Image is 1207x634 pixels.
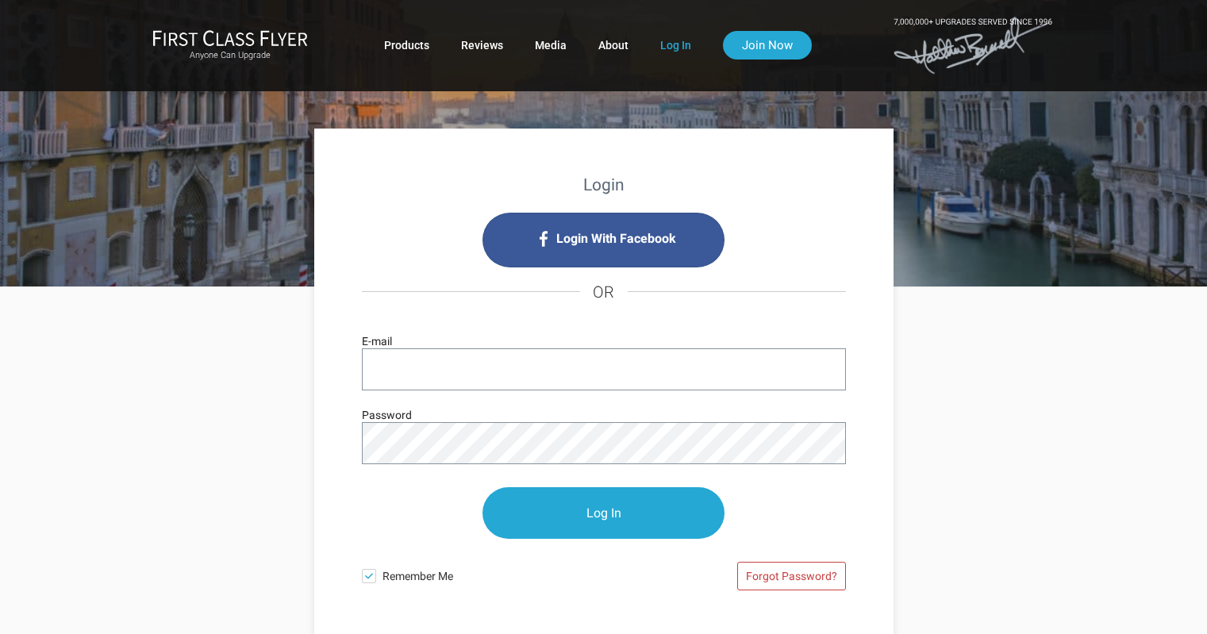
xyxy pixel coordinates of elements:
[482,213,725,267] i: Login with Facebook
[535,31,567,60] a: Media
[152,29,308,46] img: First Class Flyer
[737,562,846,590] a: Forgot Password?
[583,175,625,194] strong: Login
[362,406,412,424] label: Password
[152,50,308,61] small: Anyone Can Upgrade
[362,267,846,317] h4: OR
[382,561,604,585] span: Remember Me
[556,226,676,252] span: Login With Facebook
[660,31,691,60] a: Log In
[362,332,392,350] label: E-mail
[152,29,308,61] a: First Class FlyerAnyone Can Upgrade
[723,31,812,60] a: Join Now
[598,31,628,60] a: About
[482,487,725,539] input: Log In
[384,31,429,60] a: Products
[461,31,503,60] a: Reviews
